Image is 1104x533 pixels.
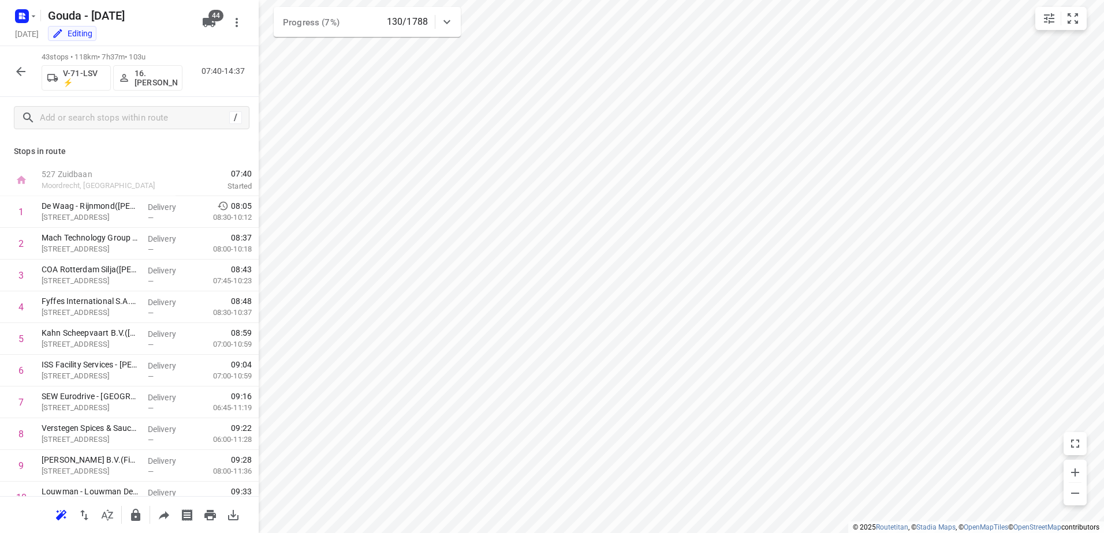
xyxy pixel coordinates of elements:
p: Delivery [148,423,191,435]
p: 16.[PERSON_NAME] [135,69,177,87]
span: Print shipping labels [176,509,199,520]
span: Reverse route [73,509,96,520]
span: — [148,213,154,222]
p: 07:00-10:59 [195,370,252,382]
span: 09:22 [231,422,252,434]
div: You are currently in edit mode. [52,28,92,39]
span: Share route [152,509,176,520]
span: — [148,245,154,254]
span: 44 [208,10,223,21]
button: 44 [197,11,221,34]
div: 5 [18,333,24,344]
p: COA Rotterdam Silja(Mary-Leen Leverock) [42,264,139,275]
p: Delivery [148,328,191,340]
span: — [148,436,154,444]
p: 08:00-11:36 [195,466,252,477]
span: 09:33 [231,486,252,497]
span: — [148,372,154,381]
div: 9 [18,460,24,471]
p: Started [176,181,252,192]
li: © 2025 , © , © © contributors [853,523,1099,531]
p: V-71-LSV ⚡ [63,69,106,87]
span: 07:40 [176,168,252,179]
p: Marconistraat 19a, Rotterdam [42,307,139,318]
p: Industrieweg 175, Rotterdam [42,402,139,414]
span: — [148,340,154,349]
span: 09:28 [231,454,252,466]
span: 09:16 [231,391,252,402]
span: Progress (7%) [283,17,340,28]
div: 10 [16,492,27,503]
a: Stadia Maps [916,523,956,531]
span: Print route [199,509,222,520]
p: Marconistraat 50, Rotterdam [42,275,139,287]
span: — [148,309,154,317]
div: 2 [18,238,24,249]
div: 4 [18,302,24,313]
p: 06:00-11:28 [195,434,252,445]
p: 08:00-10:18 [195,243,252,255]
p: Geerlofs Koeltechniek B.V.(Figen Erciyes) [42,454,139,466]
div: / [229,111,242,124]
p: Delivery [148,296,191,308]
button: V-71-LSV ⚡ [42,65,111,91]
a: OpenStreetMap [1013,523,1061,531]
p: Stops in route [14,145,245,157]
div: 6 [18,365,24,376]
p: 06:45-11:19 [195,402,252,414]
p: Delivery [148,265,191,276]
svg: Early [217,200,229,212]
a: OpenMapTiles [964,523,1008,531]
p: SEW Eurodrive - Rotterdam(Nadine van Trier) [42,391,139,402]
p: Delivery [148,455,191,467]
p: Schuttevaerweg 130, Rotterdam [42,466,139,477]
p: [STREET_ADDRESS] [42,370,139,382]
p: Verstegen Spices & Sauces B.V.(Ingrid Winsveen) [42,422,139,434]
p: 527 Zuidbaan [42,168,162,180]
span: — [148,277,154,286]
p: [STREET_ADDRESS] [42,339,139,350]
button: Lock route [124,504,147,527]
span: 08:37 [231,232,252,243]
span: Reoptimize route [50,509,73,520]
div: 3 [18,270,24,281]
span: — [148,467,154,476]
div: 8 [18,429,24,440]
h5: [DATE] [10,27,43,40]
p: Delivery [148,392,191,403]
p: Delivery [148,487,191,498]
p: 130/1788 [387,15,428,29]
button: 16.[PERSON_NAME] [113,65,182,91]
span: 08:59 [231,327,252,339]
a: Routetitan [876,523,908,531]
span: 08:05 [231,200,252,212]
p: 43 stops • 118km • 7h37m • 103u [42,52,182,63]
p: 08:30-10:12 [195,212,252,223]
p: [STREET_ADDRESS] [42,434,139,445]
span: — [148,404,154,412]
span: 08:48 [231,295,252,307]
div: Progress (7%)130/1788 [274,7,461,37]
p: Mach Technology Group - CDS Electronics - Rotterdam(Nathalie van Gils) [42,232,139,243]
span: Sort by time window [96,509,119,520]
p: De Waag - Rijnmond(Samira Azaoum) [42,200,139,212]
p: 08:30-10:37 [195,307,252,318]
span: 09:04 [231,359,252,370]
p: Delivery [148,201,191,213]
p: Galileistraat 32, Rotterdam [42,243,139,255]
p: ISS Facility Services - Wartsila Schiedam(Caroline Zwinkels) [42,359,139,370]
p: Marconistraat 2, Rotterdam [42,212,139,223]
p: 07:00-10:59 [195,339,252,350]
p: Fyffes International S.A.(Carla Salemink / Linda Ohlsen) [42,295,139,307]
p: 07:45-10:23 [195,275,252,287]
div: 7 [18,397,24,408]
input: Add or search stops within route [40,109,229,127]
p: Delivery [148,233,191,245]
span: 08:43 [231,264,252,275]
span: Download route [222,509,245,520]
p: Louwman - Louwman Dealerbedrijven B.V. - Rotterdam(Manon van Leeuwen-Feenstra (WIJZIGINGEN ALLEEN... [42,486,139,497]
p: Kahn Scheepvaart B.V.(Margarethe Reijke) [42,327,139,339]
p: Delivery [148,360,191,371]
p: Moordrecht, [GEOGRAPHIC_DATA] [42,180,162,192]
div: 1 [18,207,24,217]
